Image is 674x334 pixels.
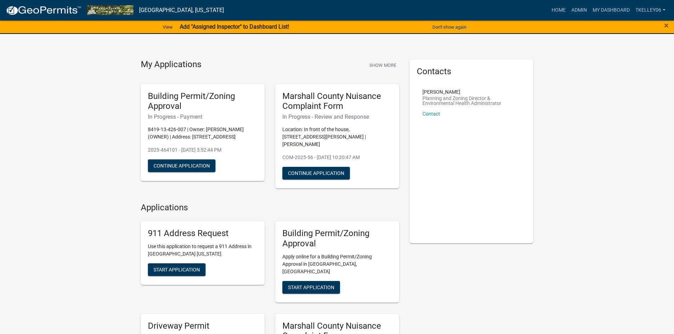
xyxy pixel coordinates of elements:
[148,263,206,276] button: Start Application
[282,113,392,120] h6: In Progress - Review and Response
[633,4,668,17] a: Tkelley06
[417,66,526,77] h5: Contacts
[282,253,392,275] p: Apply online for a Building Permit/Zoning Approval in [GEOGRAPHIC_DATA], [GEOGRAPHIC_DATA]
[148,126,258,141] p: 8419-13-426-007 | Owner: [PERSON_NAME] (OWNER) | Address: [STREET_ADDRESS]
[154,266,200,272] span: Start Application
[282,91,392,112] h5: Marshall County Nuisance Complaint Form
[549,4,569,17] a: Home
[422,89,521,94] p: [PERSON_NAME]
[148,243,258,258] p: Use this application to request a 911 Address in [GEOGRAPHIC_DATA] [US_STATE]
[141,203,399,213] h4: Applications
[148,321,258,331] h5: Driveway Permit
[148,228,258,239] h5: 911 Address Request
[569,4,590,17] a: Admin
[139,4,224,16] a: [GEOGRAPHIC_DATA], [US_STATE]
[282,167,350,180] button: Continue Application
[282,281,340,294] button: Start Application
[422,111,440,117] a: Contact
[288,284,334,290] span: Start Application
[180,23,289,30] strong: Add "Assigned Inspector" to Dashboard List!
[282,154,392,161] p: COM-2025-56 - [DATE] 10:20:47 AM
[141,59,201,70] h4: My Applications
[422,96,521,106] p: Planning and Zoning Director & Environmental Health Administrator
[148,113,258,120] h6: In Progress - Payment
[148,159,215,172] button: Continue Application
[87,5,133,15] img: Marshall County, Iowa
[664,21,669,30] button: Close
[148,91,258,112] h5: Building Permit/Zoning Approval
[664,20,669,30] span: ×
[282,126,392,148] p: Location: In front of the house, [STREET_ADDRESS][PERSON_NAME] | [PERSON_NAME]
[148,146,258,154] p: 2025-464101 - [DATE] 3:52:44 PM
[367,59,399,71] button: Show More
[160,21,175,33] a: View
[282,228,392,249] h5: Building Permit/Zoning Approval
[430,21,469,33] button: Don't show again
[590,4,633,17] a: My Dashboard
